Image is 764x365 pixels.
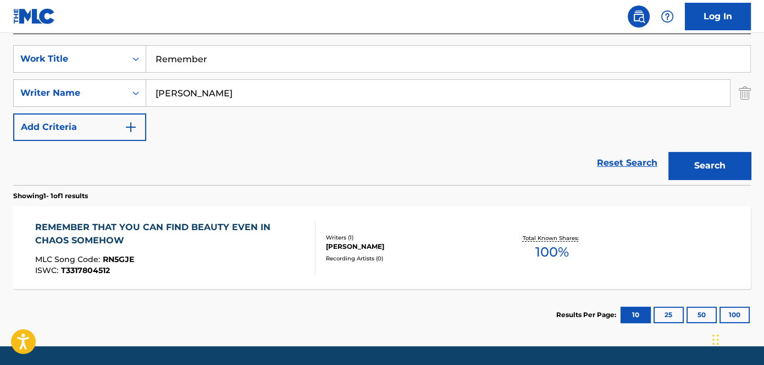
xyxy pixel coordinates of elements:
div: Writers ( 1 ) [326,233,491,242]
p: Showing 1 - 1 of 1 results [13,191,88,201]
p: Total Known Shares: [523,234,582,242]
button: 100 [719,307,750,323]
div: Recording Artists ( 0 ) [326,254,491,263]
span: RN5GJE [103,254,134,264]
img: MLC Logo [13,8,56,24]
span: T3317804512 [61,265,110,275]
button: 10 [621,307,651,323]
button: Add Criteria [13,113,146,141]
span: 100 % [535,242,569,262]
div: Drag [712,323,719,356]
img: Delete Criterion [739,79,751,107]
img: help [661,10,674,23]
a: Public Search [628,6,650,28]
div: Work Title [20,52,119,66]
div: [PERSON_NAME] [326,242,491,252]
img: search [632,10,645,23]
p: Results Per Page: [556,310,619,320]
button: 25 [654,307,684,323]
iframe: Chat Widget [709,312,764,365]
span: MLC Song Code : [35,254,103,264]
a: Log In [685,3,751,30]
form: Search Form [13,45,751,185]
button: Search [668,152,751,179]
div: Writer Name [20,86,119,100]
div: REMEMBER THAT YOU CAN FIND BEAUTY EVEN IN CHAOS SOMEHOW [35,221,306,247]
a: REMEMBER THAT YOU CAN FIND BEAUTY EVEN IN CHAOS SOMEHOWMLC Song Code:RN5GJEISWC:T3317804512Writer... [13,206,751,289]
div: Help [656,6,678,28]
button: 50 [687,307,717,323]
a: Reset Search [591,151,663,175]
img: 9d2ae6d4665cec9f34b9.svg [124,121,137,134]
span: ISWC : [35,265,61,275]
